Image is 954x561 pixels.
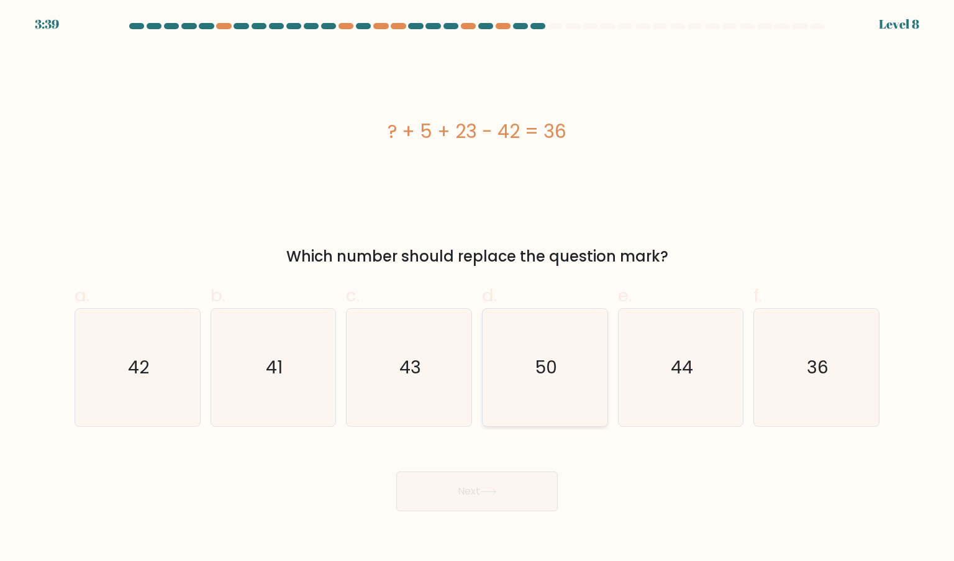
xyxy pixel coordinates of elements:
[535,355,557,380] text: 50
[753,283,762,308] span: f.
[211,283,225,308] span: b.
[75,117,879,145] div: ? + 5 + 23 - 42 = 36
[396,472,558,511] button: Next
[482,283,497,308] span: d.
[618,283,632,308] span: e.
[35,15,59,34] div: 3:39
[346,283,360,308] span: c.
[82,245,872,268] div: Which number should replace the question mark?
[266,355,283,380] text: 41
[807,355,829,380] text: 36
[399,355,421,380] text: 43
[671,355,693,380] text: 44
[879,15,919,34] div: Level 8
[75,283,89,308] span: a.
[128,355,149,380] text: 42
